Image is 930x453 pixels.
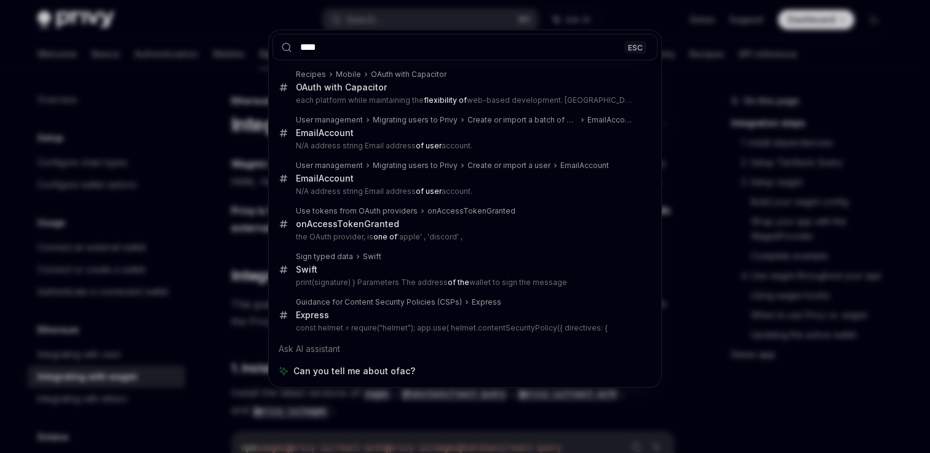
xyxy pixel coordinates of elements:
b: of user [416,141,442,150]
p: const helmet = require("helmet"); app.use( helmet.contentSecurityPolicy({ directives: { [296,323,632,333]
div: Migrating users to Privy [373,115,458,125]
p: print(signature) } Parameters The address wallet to sign the message [296,278,632,287]
b: of user [416,186,442,196]
div: EmailAccount [296,173,354,184]
div: Ask AI assistant [272,338,658,360]
b: one of [373,232,397,241]
p: each platform while maintaining the web-based development. [GEOGRAPHIC_DATA] [296,95,632,105]
div: Express [472,297,501,307]
div: OAuth with Capacitor [371,70,447,79]
div: Swift [363,252,381,262]
b: flexibility of [424,95,467,105]
b: of the [448,278,469,287]
div: Swift [296,264,317,275]
div: onAccessTokenGranted [427,206,515,216]
div: User management [296,161,363,170]
div: EmailAccount [587,115,632,125]
div: Mobile [336,70,361,79]
p: N/A address string Email address account. [296,186,632,196]
div: Sign typed data [296,252,353,262]
div: Recipes [296,70,326,79]
span: Can you tell me about ofac? [293,365,415,377]
p: N/A address string Email address account. [296,141,632,151]
div: Use tokens from OAuth providers [296,206,418,216]
div: onAccessTokenGranted [296,218,399,230]
div: EmailAccount [296,127,354,138]
div: OAuth with Capacitor [296,82,387,93]
div: Migrating users to Privy [373,161,458,170]
div: Express [296,310,329,321]
div: Create or import a user [467,161,550,170]
div: Create or import a batch of users [467,115,578,125]
div: ESC [624,41,646,54]
div: EmailAccount [560,161,609,170]
div: User management [296,115,363,125]
p: the OAuth provider, is 'apple' , 'discord' , [296,232,632,242]
div: Guidance for Content Security Policies (CSPs) [296,297,462,307]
